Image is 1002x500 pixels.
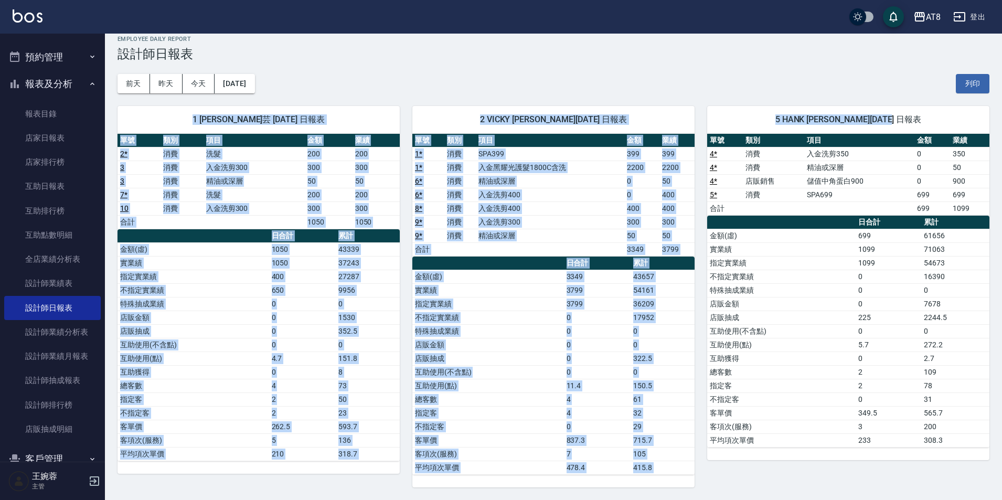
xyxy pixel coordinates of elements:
th: 累計 [336,229,400,243]
td: 互助使用(點) [118,352,269,365]
td: 互助使用(不含點) [118,338,269,352]
td: 0 [269,365,336,379]
td: 消費 [444,229,476,242]
td: 店販金額 [412,338,564,352]
td: 400 [659,201,695,215]
th: 單號 [707,134,743,147]
td: 5.7 [856,338,921,352]
td: 27287 [336,270,400,283]
td: 合計 [118,215,161,229]
button: 昨天 [150,74,183,93]
td: 1050 [269,256,336,270]
td: 消費 [444,161,476,174]
a: 設計師業績分析表 [4,320,101,344]
h5: 王婉蓉 [32,471,86,482]
td: 32 [631,406,695,420]
td: 50 [305,174,352,188]
td: 0 [914,174,950,188]
td: 4 [564,392,631,406]
td: 350 [950,147,989,161]
a: 報表目錄 [4,102,101,126]
td: 71063 [921,242,989,256]
td: 洗髮 [204,147,305,161]
td: 0 [856,270,921,283]
table: a dense table [118,229,400,461]
td: SPA399 [476,147,624,161]
td: 0 [631,324,695,338]
td: 225 [856,311,921,324]
td: 特殊抽成業績 [118,297,269,311]
td: 儲值中角蛋白900 [804,174,914,188]
td: 61 [631,392,695,406]
td: 不指定客 [707,392,856,406]
td: 消費 [444,215,476,229]
td: 0 [564,324,631,338]
td: 7 [564,447,631,461]
td: 300 [624,215,659,229]
td: 4 [269,379,336,392]
td: 0 [336,297,400,311]
button: 客戶管理 [4,445,101,473]
a: 互助日報表 [4,174,101,198]
p: 主管 [32,482,86,491]
td: 平均項次單價 [412,461,564,474]
td: 565.7 [921,406,989,420]
td: 不指定實業績 [412,311,564,324]
td: 互助使用(不含點) [412,365,564,379]
td: 入金洗剪350 [804,147,914,161]
td: 互助獲得 [118,365,269,379]
td: 5 [269,433,336,447]
td: 0 [269,324,336,338]
td: 105 [631,447,695,461]
td: 8 [336,365,400,379]
td: 互助使用(點) [412,379,564,392]
td: 2200 [659,161,695,174]
td: 實業績 [707,242,856,256]
td: 31 [921,392,989,406]
th: 日合計 [564,257,631,270]
td: 0 [624,174,659,188]
td: 300 [305,161,352,174]
td: 2244.5 [921,311,989,324]
td: 1099 [856,242,921,256]
td: 2.7 [921,352,989,365]
td: 消費 [444,174,476,188]
td: 總客數 [707,365,856,379]
td: 精油或深層 [476,229,624,242]
td: 2 [269,392,336,406]
a: 設計師抽成報表 [4,368,101,392]
td: 客單價 [412,433,564,447]
td: 2200 [624,161,659,174]
td: 入金洗剪400 [476,201,624,215]
td: 4.7 [269,352,336,365]
td: 精油或深層 [204,174,305,188]
td: 0 [856,352,921,365]
th: 金額 [914,134,950,147]
td: 650 [269,283,336,297]
span: 1 [PERSON_NAME]芸 [DATE] 日報表 [130,114,387,125]
td: 200 [305,188,352,201]
td: 店販金額 [118,311,269,324]
td: 指定實業績 [118,270,269,283]
td: 1050 [353,215,400,229]
td: 互助使用(不含點) [707,324,856,338]
td: 客單價 [118,420,269,433]
td: 不指定客 [118,406,269,420]
td: 0 [564,420,631,433]
th: 類別 [161,134,204,147]
td: 11.4 [564,379,631,392]
td: 互助使用(點) [707,338,856,352]
td: 客項次(服務) [707,420,856,433]
span: 5 HANK [PERSON_NAME][DATE] 日報表 [720,114,977,125]
td: 43657 [631,270,695,283]
td: 入金黑耀光護髮1800C含洗 [476,161,624,174]
td: 54161 [631,283,695,297]
a: 互助點數明細 [4,223,101,247]
th: 日合計 [856,216,921,229]
button: save [883,6,904,27]
td: 54673 [921,256,989,270]
td: 指定客 [707,379,856,392]
button: 今天 [183,74,215,93]
td: 715.7 [631,433,695,447]
button: 列印 [956,74,989,93]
